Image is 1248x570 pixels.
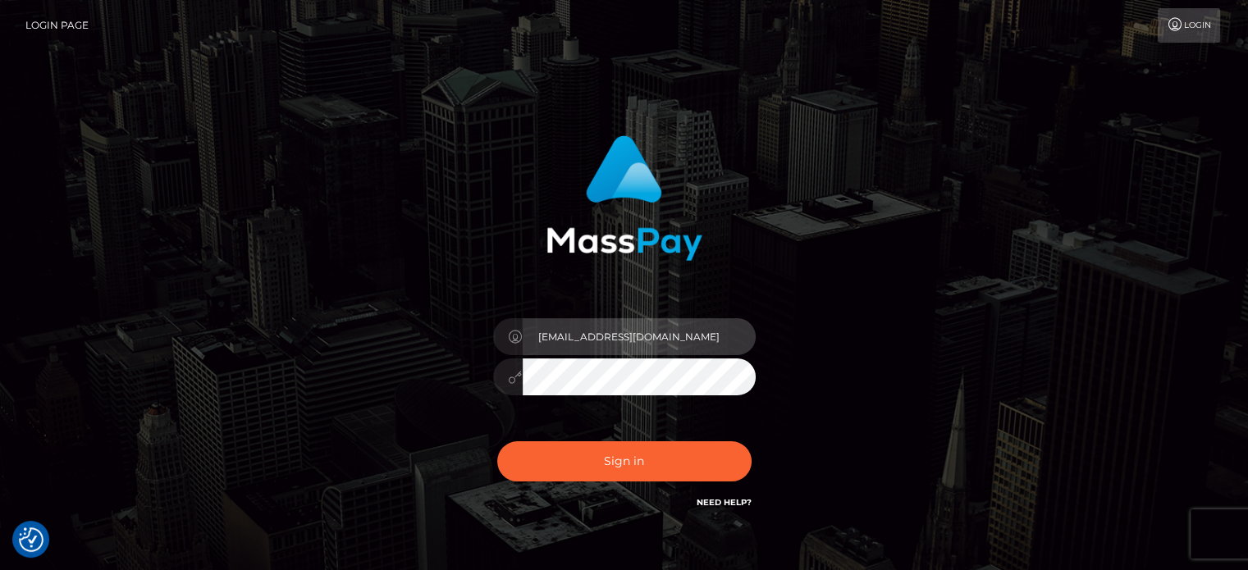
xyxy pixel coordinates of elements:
button: Consent Preferences [19,527,43,552]
img: MassPay Login [546,135,702,261]
button: Sign in [497,441,752,481]
input: Username... [523,318,756,355]
a: Login [1158,8,1220,43]
img: Revisit consent button [19,527,43,552]
a: Login Page [25,8,89,43]
a: Need Help? [697,497,752,508]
